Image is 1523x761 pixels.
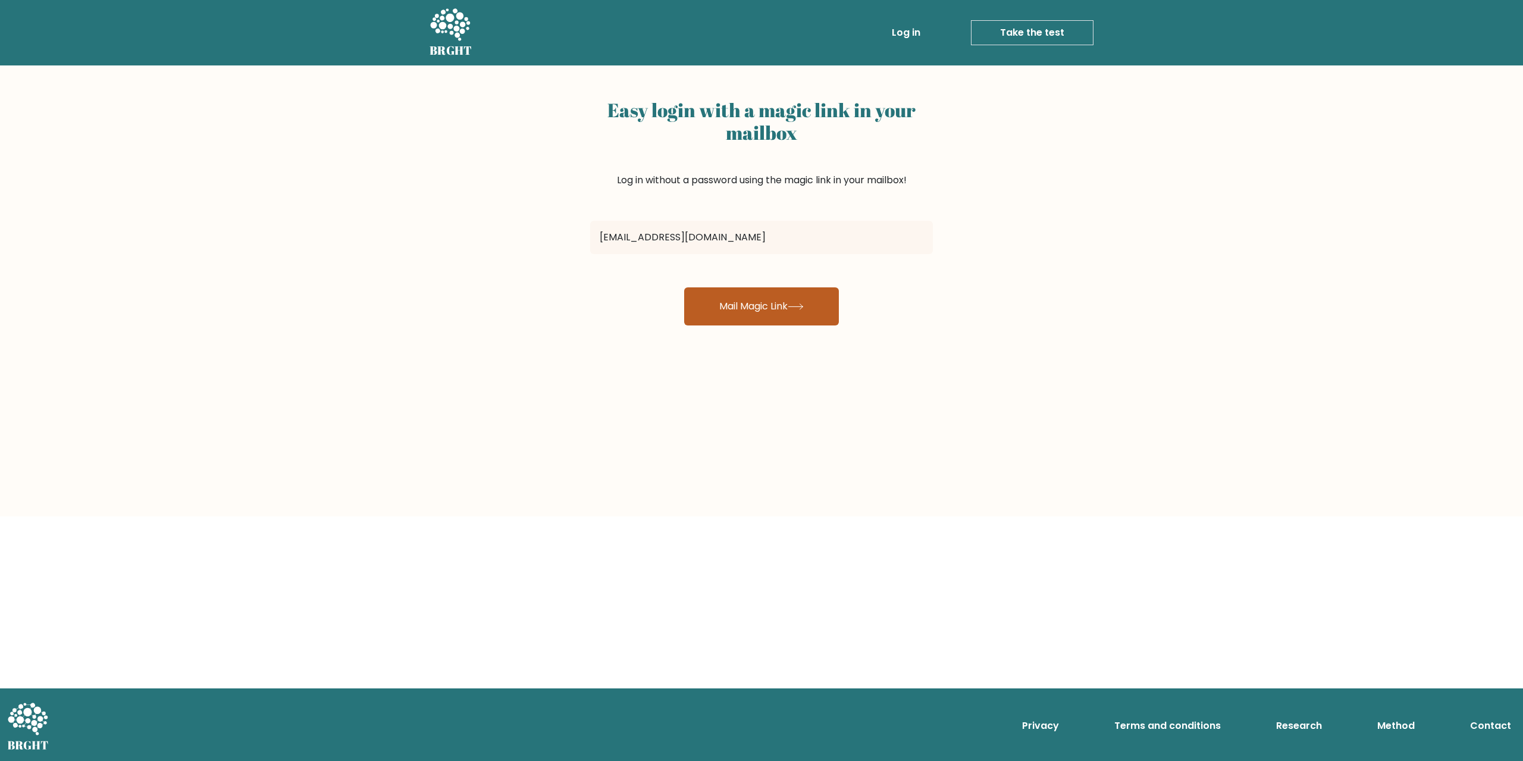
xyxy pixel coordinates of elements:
h5: BRGHT [430,43,472,58]
a: Terms and conditions [1110,714,1226,738]
a: Privacy [1017,714,1064,738]
a: Method [1372,714,1419,738]
a: Contact [1465,714,1516,738]
h2: Easy login with a magic link in your mailbox [590,99,933,145]
input: Email [590,221,933,254]
a: Log in [887,21,925,45]
a: BRGHT [430,5,472,61]
div: Log in without a password using the magic link in your mailbox! [590,94,933,216]
button: Mail Magic Link [684,287,839,325]
a: Research [1271,714,1327,738]
a: Take the test [971,20,1093,45]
